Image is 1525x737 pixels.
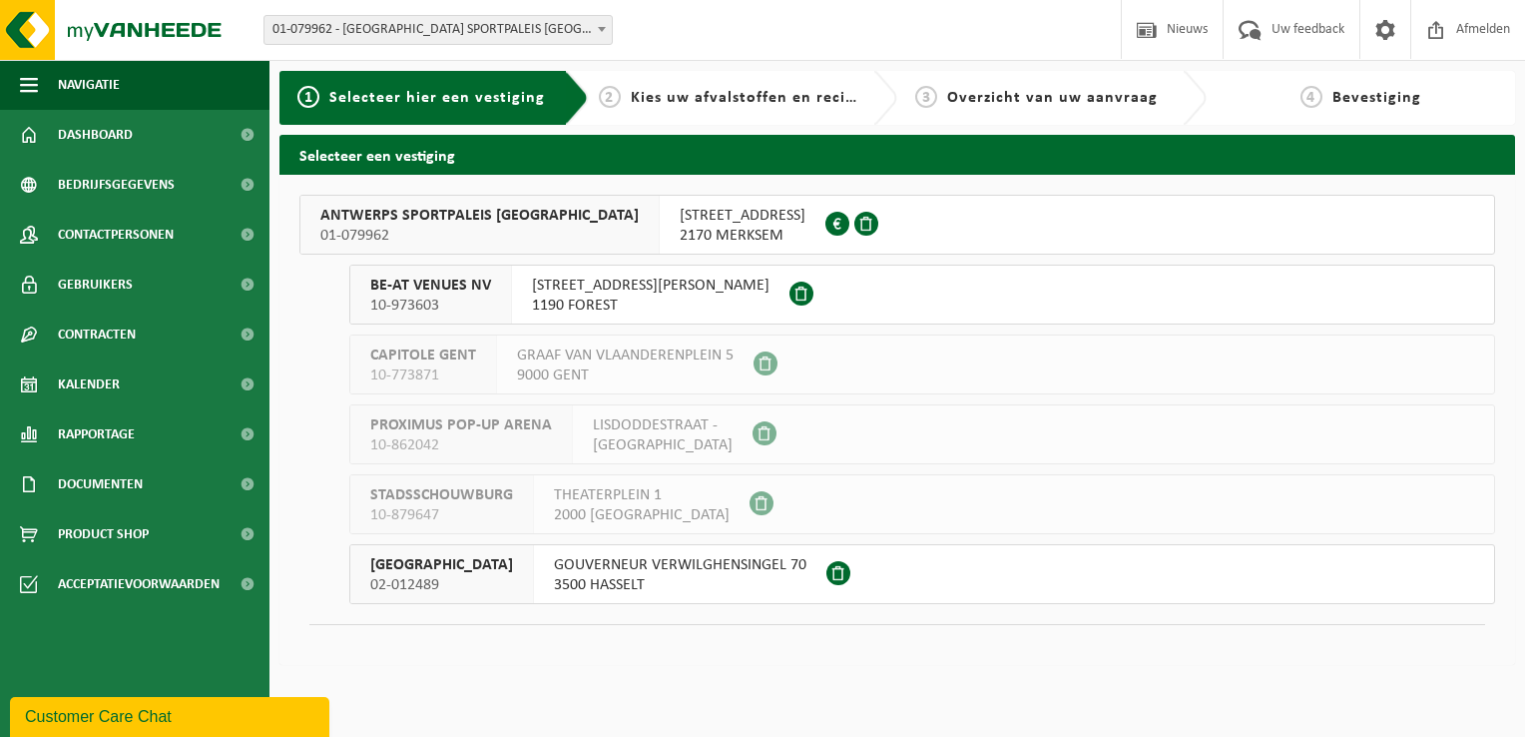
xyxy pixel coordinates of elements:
[58,509,149,559] span: Product Shop
[370,435,552,455] span: 10-862042
[370,485,513,505] span: STADSSCHOUWBURG
[58,160,175,210] span: Bedrijfsgegevens
[370,505,513,525] span: 10-879647
[680,206,805,226] span: [STREET_ADDRESS]
[599,86,621,108] span: 2
[631,90,905,106] span: Kies uw afvalstoffen en recipiënten
[58,60,120,110] span: Navigatie
[58,559,220,609] span: Acceptatievoorwaarden
[370,366,476,385] span: 10-773871
[58,110,133,160] span: Dashboard
[593,415,733,435] span: LISDODDESTRAAT -
[593,435,733,455] span: [GEOGRAPHIC_DATA]
[554,505,730,525] span: 2000 [GEOGRAPHIC_DATA]
[58,260,133,310] span: Gebruikers
[10,693,333,737] iframe: chat widget
[349,544,1495,604] button: [GEOGRAPHIC_DATA] 02-012489 GOUVERNEUR VERWILGHENSINGEL 703500 HASSELT
[263,15,613,45] span: 01-079962 - ANTWERPS SPORTPALEIS NV - MERKSEM
[329,90,545,106] span: Selecteer hier een vestiging
[517,346,734,366] span: GRAAF VAN VLAANDERENPLEIN 5
[532,276,769,296] span: [STREET_ADDRESS][PERSON_NAME]
[370,575,513,595] span: 02-012489
[58,459,143,509] span: Documenten
[532,296,769,316] span: 1190 FOREST
[370,276,491,296] span: BE-AT VENUES NV
[320,226,639,246] span: 01-079962
[947,90,1158,106] span: Overzicht van uw aanvraag
[554,555,806,575] span: GOUVERNEUR VERWILGHENSINGEL 70
[554,575,806,595] span: 3500 HASSELT
[58,409,135,459] span: Rapportage
[915,86,937,108] span: 3
[680,226,805,246] span: 2170 MERKSEM
[320,206,639,226] span: ANTWERPS SPORTPALEIS [GEOGRAPHIC_DATA]
[370,555,513,575] span: [GEOGRAPHIC_DATA]
[1332,90,1421,106] span: Bevestiging
[370,415,552,435] span: PROXIMUS POP-UP ARENA
[58,360,120,409] span: Kalender
[299,195,1495,255] button: ANTWERPS SPORTPALEIS [GEOGRAPHIC_DATA] 01-079962 [STREET_ADDRESS]2170 MERKSEM
[58,210,174,260] span: Contactpersonen
[297,86,319,108] span: 1
[554,485,730,505] span: THEATERPLEIN 1
[349,265,1495,325] button: BE-AT VENUES NV 10-973603 [STREET_ADDRESS][PERSON_NAME]1190 FOREST
[370,346,476,366] span: CAPITOLE GENT
[58,310,136,360] span: Contracten
[264,16,612,44] span: 01-079962 - ANTWERPS SPORTPALEIS NV - MERKSEM
[517,366,734,385] span: 9000 GENT
[1300,86,1322,108] span: 4
[279,135,1515,174] h2: Selecteer een vestiging
[370,296,491,316] span: 10-973603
